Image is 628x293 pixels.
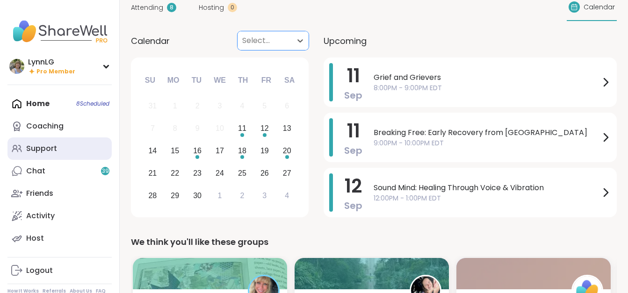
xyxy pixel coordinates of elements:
[277,96,297,116] div: Not available Saturday, September 6th, 2025
[218,100,222,112] div: 3
[171,189,179,202] div: 29
[254,119,274,139] div: Choose Friday, September 12th, 2025
[232,186,253,206] div: Choose Thursday, October 2nd, 2025
[131,3,163,13] span: Attending
[26,166,45,176] div: Chat
[233,70,253,91] div: Th
[285,189,289,202] div: 4
[347,63,360,89] span: 11
[238,122,246,135] div: 11
[374,193,600,203] span: 12:00PM - 1:00PM EDT
[151,122,155,135] div: 7
[143,119,163,139] div: Not available Sunday, September 7th, 2025
[26,265,53,276] div: Logout
[167,3,176,12] div: 8
[195,100,200,112] div: 2
[584,2,615,12] span: Calendar
[210,186,230,206] div: Choose Wednesday, October 1st, 2025
[344,199,362,212] span: Sep
[148,100,157,112] div: 31
[260,144,269,157] div: 19
[210,163,230,183] div: Choose Wednesday, September 24th, 2025
[143,163,163,183] div: Choose Sunday, September 21st, 2025
[26,233,44,243] div: Host
[26,143,57,154] div: Support
[324,35,367,47] span: Upcoming
[209,70,230,91] div: We
[143,96,163,116] div: Not available Sunday, August 31st, 2025
[173,100,177,112] div: 1
[232,119,253,139] div: Choose Thursday, September 11th, 2025
[26,121,64,131] div: Coaching
[165,186,185,206] div: Choose Monday, September 29th, 2025
[254,141,274,161] div: Choose Friday, September 19th, 2025
[131,35,170,47] span: Calendar
[186,70,207,91] div: Tu
[254,96,274,116] div: Not available Friday, September 5th, 2025
[9,59,24,74] img: LynnLG
[36,68,75,76] span: Pro Member
[188,163,208,183] div: Choose Tuesday, September 23rd, 2025
[374,138,600,148] span: 9:00PM - 10:00PM EDT
[7,259,112,282] a: Logout
[165,141,185,161] div: Choose Monday, September 15th, 2025
[188,119,208,139] div: Not available Tuesday, September 9th, 2025
[374,127,600,138] span: Breaking Free: Early Recovery from [GEOGRAPHIC_DATA]
[232,141,253,161] div: Choose Thursday, September 18th, 2025
[165,163,185,183] div: Choose Monday, September 22nd, 2025
[374,182,600,193] span: Sound Mind: Healing Through Voice & Vibration
[210,141,230,161] div: Choose Wednesday, September 17th, 2025
[216,167,224,179] div: 24
[345,173,362,199] span: 12
[7,227,112,250] a: Host
[262,100,267,112] div: 5
[240,100,244,112] div: 4
[173,122,177,135] div: 8
[232,163,253,183] div: Choose Thursday, September 25th, 2025
[102,167,109,175] span: 39
[374,83,600,93] span: 8:00PM - 9:00PM EDT
[277,186,297,206] div: Choose Saturday, October 4th, 2025
[277,163,297,183] div: Choose Saturday, September 27th, 2025
[188,141,208,161] div: Choose Tuesday, September 16th, 2025
[347,118,360,144] span: 11
[193,189,202,202] div: 30
[228,3,237,12] div: 0
[216,122,224,135] div: 10
[199,3,224,13] span: Hosting
[344,144,362,157] span: Sep
[131,236,617,249] div: We think you'll like these groups
[171,167,179,179] div: 22
[374,72,600,83] span: Grief and Grievers
[218,189,222,202] div: 1
[195,122,200,135] div: 9
[171,144,179,157] div: 15
[140,70,160,91] div: Su
[7,160,112,182] a: Chat39
[210,119,230,139] div: Not available Wednesday, September 10th, 2025
[7,115,112,137] a: Coaching
[143,186,163,206] div: Choose Sunday, September 28th, 2025
[262,189,267,202] div: 3
[7,205,112,227] a: Activity
[165,96,185,116] div: Not available Monday, September 1st, 2025
[143,141,163,161] div: Choose Sunday, September 14th, 2025
[277,119,297,139] div: Choose Saturday, September 13th, 2025
[7,15,112,48] img: ShareWell Nav Logo
[240,189,244,202] div: 2
[283,144,291,157] div: 20
[216,144,224,157] div: 17
[141,95,298,207] div: month 2025-09
[283,167,291,179] div: 27
[148,144,157,157] div: 14
[279,70,300,91] div: Sa
[28,57,75,67] div: LynnLG
[260,167,269,179] div: 26
[26,211,55,221] div: Activity
[165,119,185,139] div: Not available Monday, September 8th, 2025
[277,141,297,161] div: Choose Saturday, September 20th, 2025
[232,96,253,116] div: Not available Thursday, September 4th, 2025
[256,70,276,91] div: Fr
[188,186,208,206] div: Choose Tuesday, September 30th, 2025
[238,167,246,179] div: 25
